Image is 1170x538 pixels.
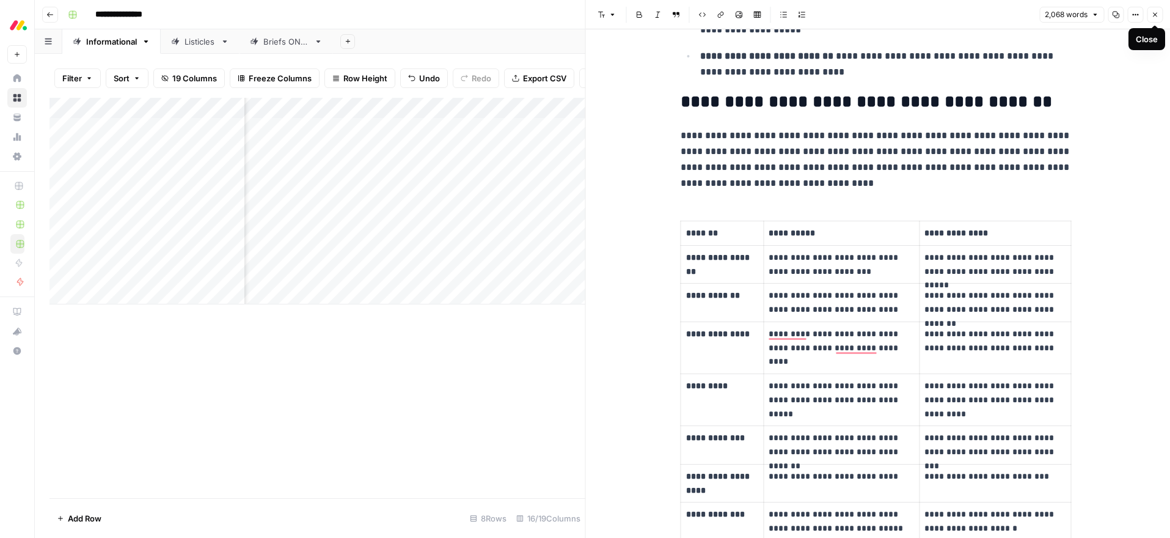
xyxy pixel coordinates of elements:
[511,509,585,528] div: 16/19 Columns
[7,341,27,361] button: Help + Support
[453,68,499,88] button: Redo
[68,512,101,525] span: Add Row
[7,14,29,36] img: Monday.com Logo
[419,72,440,84] span: Undo
[249,72,312,84] span: Freeze Columns
[465,509,511,528] div: 8 Rows
[49,509,109,528] button: Add Row
[523,72,566,84] span: Export CSV
[86,35,137,48] div: Informational
[1039,7,1104,23] button: 2,068 words
[1136,33,1158,45] div: Close
[7,10,27,40] button: Workspace: Monday.com
[185,35,216,48] div: Listicles
[7,108,27,127] a: Your Data
[324,68,395,88] button: Row Height
[54,68,101,88] button: Filter
[62,29,161,54] a: Informational
[8,322,26,341] div: What's new?
[239,29,333,54] a: Briefs ONLY
[153,68,225,88] button: 19 Columns
[172,72,217,84] span: 19 Columns
[106,68,148,88] button: Sort
[7,68,27,88] a: Home
[472,72,491,84] span: Redo
[400,68,448,88] button: Undo
[7,322,27,341] button: What's new?
[114,72,130,84] span: Sort
[7,147,27,166] a: Settings
[62,72,82,84] span: Filter
[1045,9,1088,20] span: 2,068 words
[230,68,320,88] button: Freeze Columns
[161,29,239,54] a: Listicles
[343,72,387,84] span: Row Height
[504,68,574,88] button: Export CSV
[263,35,309,48] div: Briefs ONLY
[7,302,27,322] a: AirOps Academy
[7,127,27,147] a: Usage
[7,88,27,108] a: Browse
